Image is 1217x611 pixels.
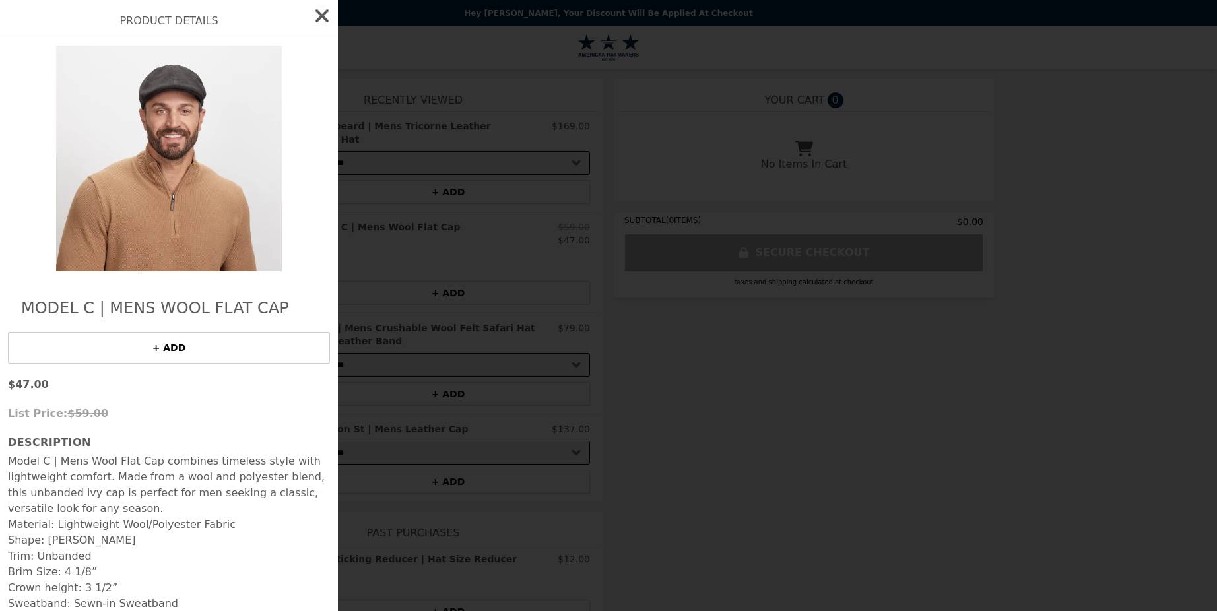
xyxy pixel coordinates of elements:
[21,298,317,319] h2: Model C | Mens Wool Flat Cap
[8,517,330,532] li: Material: Lightweight Wool/Polyester Fabric
[8,377,330,393] p: $47.00
[8,580,330,596] li: Crown height: 3 1/2”
[8,406,330,422] p: List Price:
[8,453,330,517] p: Model C | Mens Wool Flat Cap combines timeless style with lightweight comfort. Made from a wool a...
[48,46,290,271] img: Black / SM
[67,407,108,420] span: $59.00
[8,435,330,451] h3: Description
[8,332,330,364] button: + ADD
[8,548,330,564] li: Trim: Unbanded
[8,564,330,580] li: Brim Size: 4 1/8”
[8,532,330,548] li: Shape: [PERSON_NAME]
